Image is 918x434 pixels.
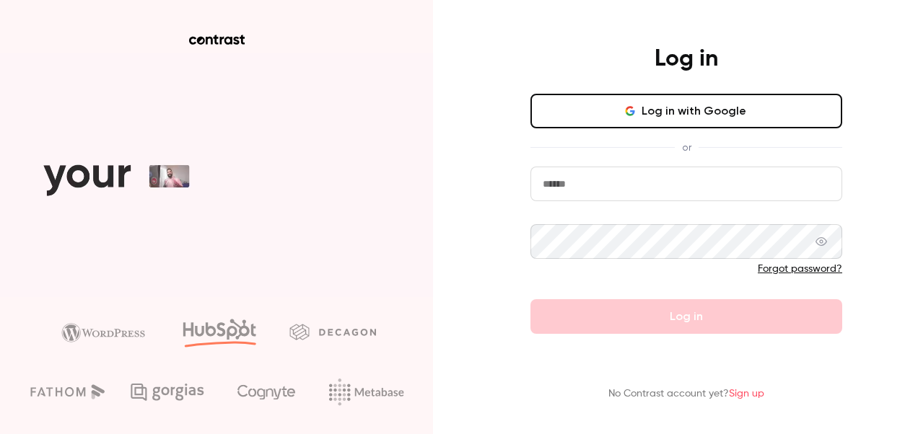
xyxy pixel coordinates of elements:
[289,324,376,340] img: decagon
[729,389,764,399] a: Sign up
[675,140,699,155] span: or
[758,264,842,274] a: Forgot password?
[608,386,764,402] p: No Contrast account yet?
[655,45,718,74] h4: Log in
[530,94,842,128] button: Log in with Google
